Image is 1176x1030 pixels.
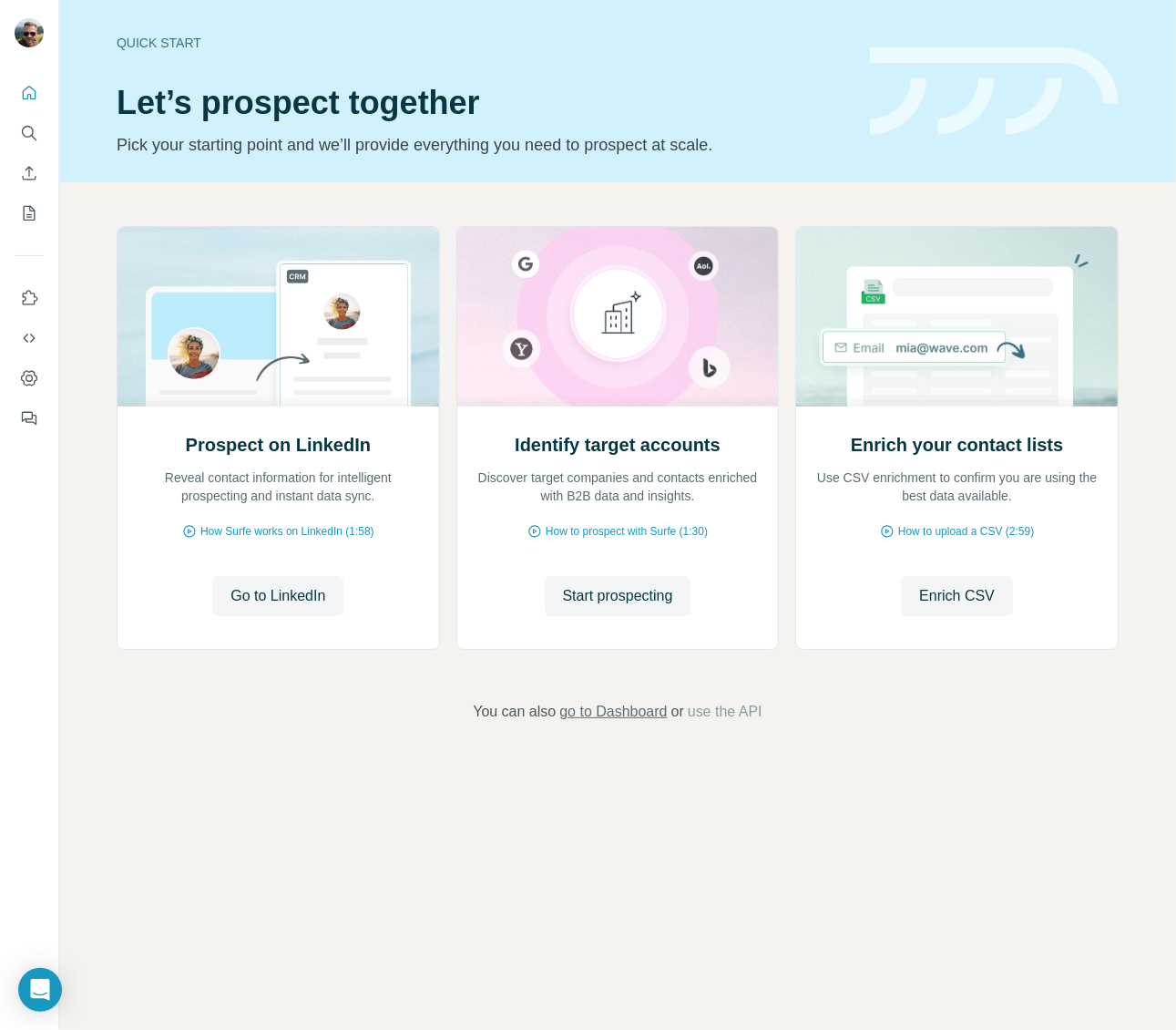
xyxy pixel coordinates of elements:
button: Start prospecting [545,576,691,616]
span: Start prospecting [563,585,673,607]
button: My lists [15,197,44,230]
button: Search [15,117,44,149]
button: Enrich CSV [15,157,44,190]
p: Reveal contact information for intelligent prospecting and instant data sync. [136,469,421,505]
h2: Identify target accounts [515,432,721,458]
img: banner [870,47,1119,136]
button: Go to LinkedIn [212,576,343,616]
div: Quick start [117,34,848,52]
p: Pick your starting point and we’ll provide everything you need to prospect at scale. [117,132,848,158]
div: Open Intercom Messenger [18,968,62,1012]
button: go to Dashboard [559,701,667,723]
h2: Prospect on LinkedIn [186,432,371,458]
span: How to prospect with Surfe (1:30) [546,523,708,540]
button: Use Surfe on LinkedIn [15,282,44,314]
span: Enrich CSV [919,585,995,607]
span: How Surfe works on LinkedIn (1:58) [200,523,374,540]
h1: Let’s prospect together [117,85,848,121]
p: Use CSV enrichment to confirm you are using the best data available. [814,469,1099,505]
img: Identify target accounts [456,227,780,407]
button: Quick start [15,77,44,109]
p: Discover target companies and contacts enriched with B2B data and insights. [476,469,761,505]
img: Prospect on LinkedIn [117,227,440,407]
img: Avatar [15,18,44,47]
button: use the API [688,701,762,723]
span: You can also [473,701,556,723]
span: How to upload a CSV (2:59) [898,523,1034,540]
button: Dashboard [15,362,44,395]
span: Go to LinkedIn [230,585,325,607]
button: Feedback [15,402,44,435]
span: or [671,701,684,723]
img: Enrich your contact lists [795,227,1119,407]
h2: Enrich your contact lists [851,432,1063,458]
button: Enrich CSV [901,576,1013,616]
button: Use Surfe API [15,322,44,355]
